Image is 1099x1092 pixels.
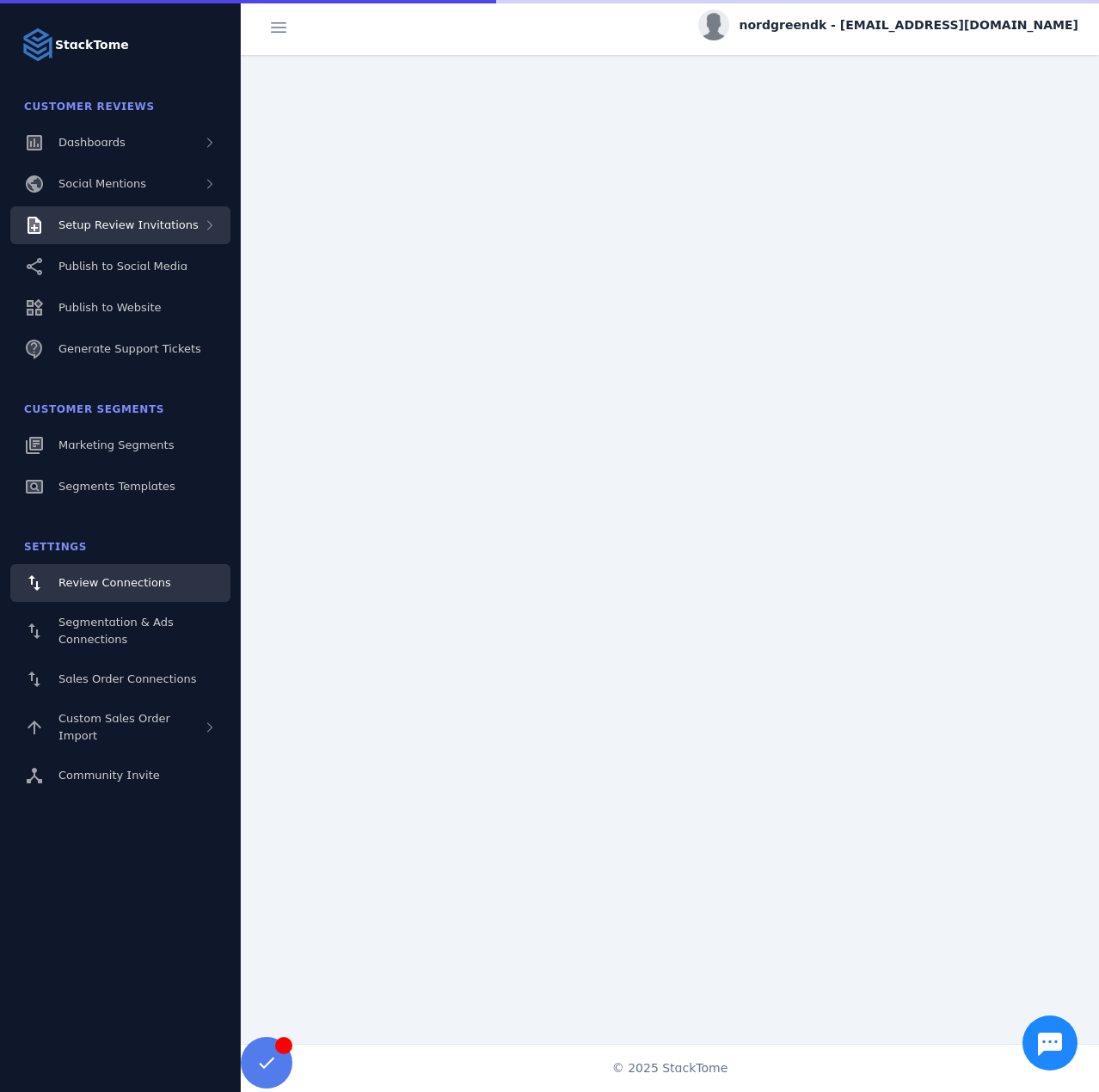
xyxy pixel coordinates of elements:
span: Sales Order Connections [58,672,196,685]
span: Setup Review Invitations [58,218,199,231]
img: Logo image [21,28,55,62]
a: Segments Templates [10,468,230,506]
span: Settings [24,541,87,553]
a: Sales Order Connections [10,660,230,698]
a: Review Connections [10,564,230,602]
span: Segments Templates [58,480,175,493]
span: Customer Segments [24,403,164,415]
span: nordgreendk - [EMAIL_ADDRESS][DOMAIN_NAME] [740,16,1079,34]
a: Publish to Website [10,289,230,327]
a: Generate Support Tickets [10,330,230,368]
a: Segmentation & Ads Connections [10,605,230,657]
span: Publish to Social Media [58,260,187,273]
img: profile.jpg [698,9,729,40]
span: Marketing Segments [58,439,174,451]
span: Segmentation & Ads Connections [58,616,174,646]
strong: StackTome [55,36,129,54]
span: © 2025 StackTome [612,1059,728,1077]
span: Publish to Website [58,301,161,314]
button: nordgreendk - [EMAIL_ADDRESS][DOMAIN_NAME] [698,9,1079,40]
span: Customer Reviews [24,101,155,113]
span: Dashboards [58,136,126,149]
span: Community Invite [58,769,160,782]
span: Generate Support Tickets [58,342,201,355]
a: Community Invite [10,757,230,794]
a: Publish to Social Media [10,248,230,285]
a: Marketing Segments [10,426,230,464]
span: Review Connections [58,576,171,589]
span: Social Mentions [58,177,146,190]
span: Custom Sales Order Import [58,712,170,742]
